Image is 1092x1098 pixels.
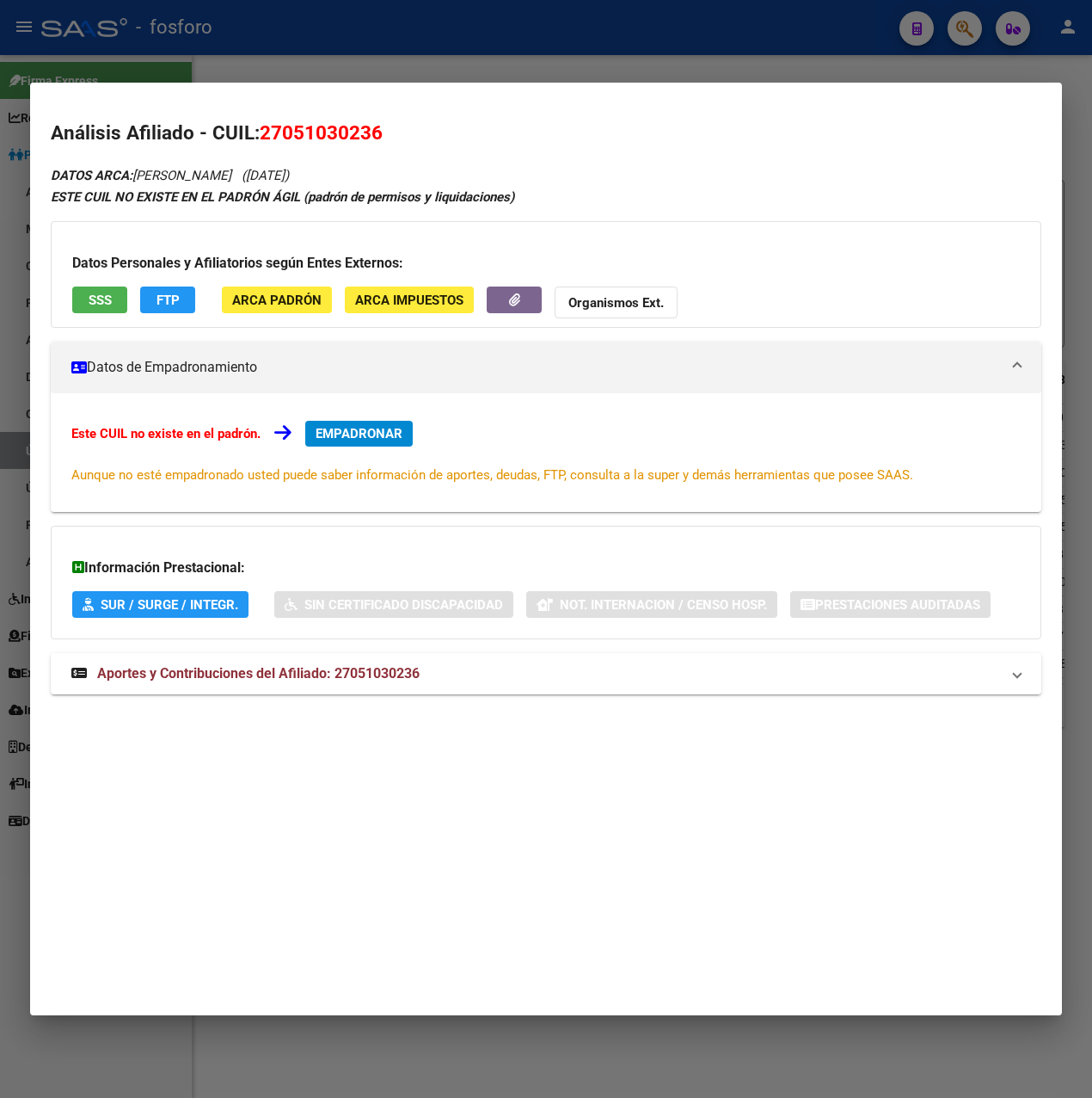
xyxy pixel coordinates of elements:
[355,293,463,308] span: ARCA Impuestos
[304,597,503,613] span: Sin Certificado Discapacidad
[51,168,132,183] strong: DATOS ARCA:
[51,119,1041,148] h2: Análisis Afiliado - CUIL:
[89,293,112,308] span: SSS
[156,293,180,308] span: FTP
[71,426,261,441] strong: Este CUIL no existe en el padrón.
[305,421,413,447] button: EMPADRONAR
[555,287,678,318] button: Organismos Ext.
[345,287,474,313] button: ARCA Impuestos
[242,168,289,183] span: ([DATE])
[72,287,127,313] button: SSS
[51,342,1041,393] mat-expansion-panel-header: Datos de Empadronamiento
[274,591,513,618] button: Sin Certificado Discapacidad
[1034,1039,1075,1081] iframe: Intercom live chat
[560,597,767,613] span: Not. Internacion / Censo Hosp.
[568,295,664,311] strong: Organismos Ext.
[71,357,1000,378] mat-panel-title: Datos de Empadronamiento
[97,665,420,682] span: Aportes y Contribuciones del Afiliado: 27051030236
[51,653,1041,694] mat-expansion-panel-header: Aportes y Contribuciones del Afiliado: 27051030236
[222,287,332,313] button: ARCA Padrón
[526,591,777,618] button: Not. Internacion / Censo Hosp.
[815,597,980,613] span: Prestaciones Auditadas
[72,253,1020,274] h3: Datos Personales y Afiliatorios según Entes Externos:
[71,467,913,483] span: Aunque no esté empadronado usted puede saber información de aportes, deudas, FTP, consulta a la s...
[101,597,238,613] span: SUR / SURGE / INTEGR.
[51,168,231,183] span: [PERSON_NAME]
[232,293,322,308] span: ARCA Padrón
[72,591,248,618] button: SUR / SURGE / INTEGR.
[316,426,402,441] span: EMPADRONAR
[72,558,1020,578] h3: Información Prestacional:
[51,393,1041,512] div: Datos de Empadronamiento
[140,287,195,313] button: FTP
[260,121,383,144] span: 27051030236
[790,591,991,618] button: Prestaciones Auditadas
[51,189,514,205] strong: ESTE CUIL NO EXISTE EN EL PADRÓN ÁGIL (padrón de permisos y liquidaciones)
